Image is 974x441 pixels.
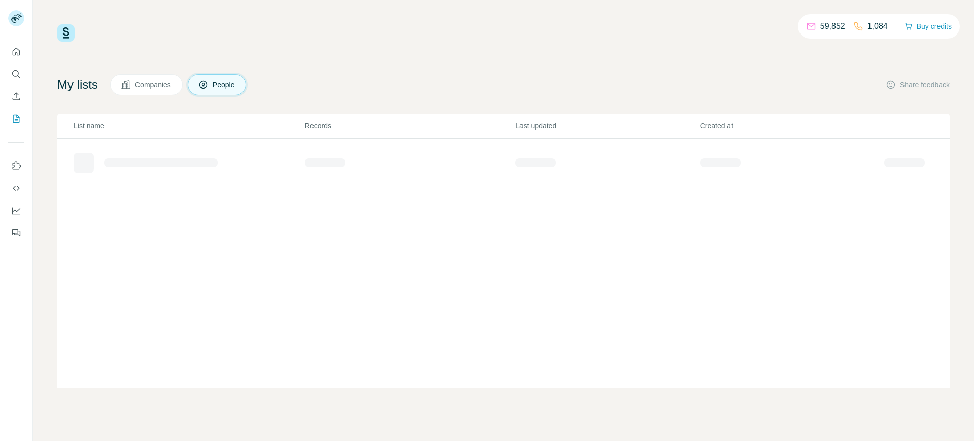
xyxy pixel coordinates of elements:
p: 59,852 [820,20,845,32]
span: Companies [135,80,172,90]
button: Quick start [8,43,24,61]
button: Feedback [8,224,24,242]
h4: My lists [57,77,98,93]
button: Use Surfe API [8,179,24,197]
span: People [213,80,236,90]
p: Records [305,121,514,131]
button: Use Surfe on LinkedIn [8,157,24,175]
button: Share feedback [886,80,950,90]
p: List name [74,121,304,131]
button: My lists [8,110,24,128]
button: Enrich CSV [8,87,24,106]
button: Dashboard [8,201,24,220]
button: Buy credits [905,19,952,33]
img: Surfe Logo [57,24,75,42]
p: Created at [700,121,883,131]
p: Last updated [515,121,699,131]
button: Search [8,65,24,83]
p: 1,084 [867,20,888,32]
